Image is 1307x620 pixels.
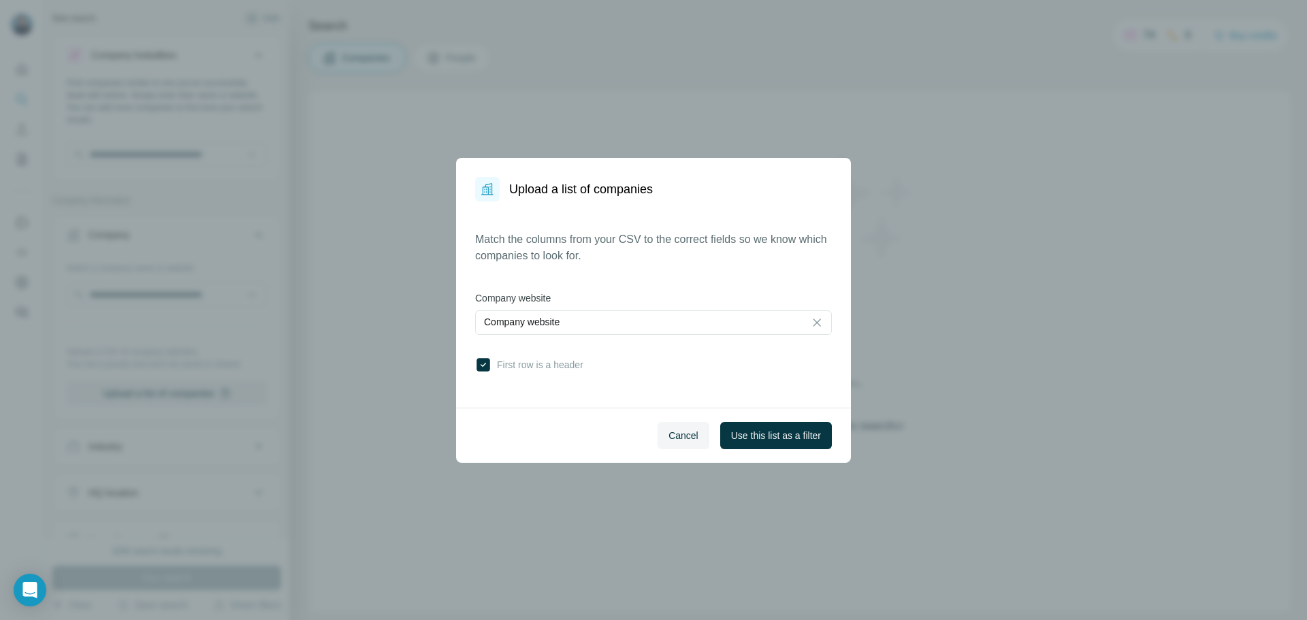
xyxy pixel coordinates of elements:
p: Match the columns from your CSV to the correct fields so we know which companies to look for. [475,231,832,264]
button: Cancel [658,422,709,449]
span: First row is a header [491,358,583,372]
div: Open Intercom Messenger [14,574,46,606]
span: Cancel [668,429,698,442]
span: Use this list as a filter [731,429,821,442]
h1: Upload a list of companies [509,180,653,199]
button: Use this list as a filter [720,422,832,449]
label: Company website [475,291,832,305]
p: Company website [484,315,560,329]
